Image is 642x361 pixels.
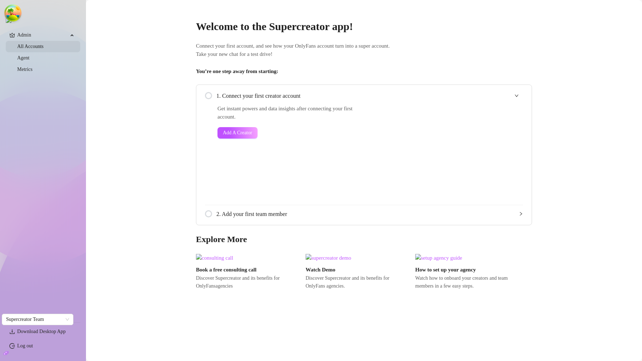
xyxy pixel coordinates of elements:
[415,254,519,263] img: setup agency guide
[196,234,532,245] h3: Explore More
[217,127,258,139] button: Add A Creator
[196,42,532,59] span: Connect your first account, and see how your OnlyFans account turn into a super account. Take you...
[196,254,300,290] a: Book a free consulting callDiscover Supercreator and its benefits for OnlyFansagencies
[4,351,9,356] span: build
[306,254,409,290] a: Watch DemoDiscover Supercreator and its benefits for OnlyFans agencies.
[216,210,523,218] span: 2. Add your first team member
[306,274,409,290] span: Discover Supercreator and its benefits for OnlyFans agencies.
[196,20,532,33] h2: Welcome to the Supercreator app!
[17,329,66,334] span: Download Desktop App
[196,68,278,74] strong: You’re one step away from starting:
[9,32,15,38] span: crown
[306,267,335,273] strong: Watch Demo
[17,29,68,41] span: Admin
[196,267,257,273] strong: Book a free consulting call
[380,105,523,196] iframe: Add Creators
[6,314,69,325] span: Supercreator Team
[415,267,476,273] strong: How to set up your agency
[216,91,523,100] span: 1. Connect your first creator account
[415,274,519,290] span: Watch how to onboard your creators and team members in a few easy steps.
[196,254,300,263] img: consulting call
[196,274,300,290] span: Discover Supercreator and its benefits for OnlyFans agencies
[6,6,20,20] button: Open Tanstack query devtools
[306,254,409,263] img: supercreator demo
[205,205,523,223] div: 2. Add your first team member
[17,55,29,61] a: Agent
[223,130,252,136] span: Add A Creator
[415,254,519,290] a: How to set up your agencyWatch how to onboard your creators and team members in a few easy steps.
[205,87,523,105] div: 1. Connect your first creator account
[17,343,33,348] a: Log out
[217,127,362,139] a: Add A Creator
[217,105,362,121] span: Get instant powers and data insights after connecting your first account.
[514,93,519,98] span: expanded
[17,44,44,49] a: All Accounts
[9,329,15,334] span: download
[519,212,523,216] span: collapsed
[17,67,33,72] a: Metrics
